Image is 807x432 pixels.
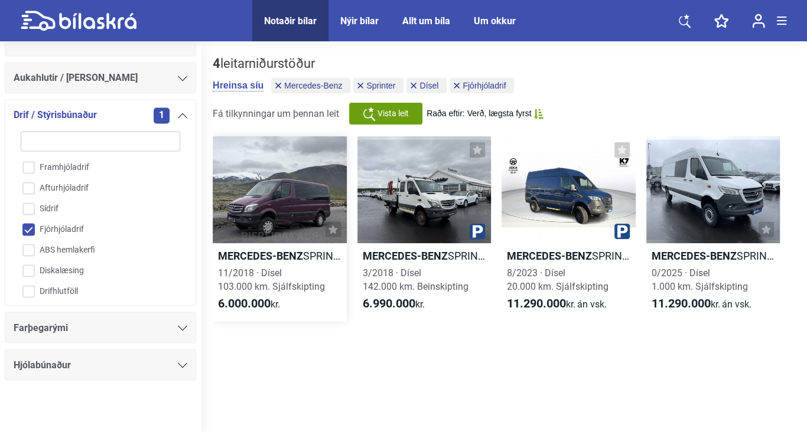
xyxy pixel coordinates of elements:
[366,81,395,90] span: Sprinter
[213,80,263,91] button: Hreinsa síu
[218,296,271,310] b: 6.000.000
[353,78,403,93] button: Sprinter
[363,250,448,262] b: Mercedes-Benz
[14,70,138,86] span: Aukahlutir / [PERSON_NAME]
[402,15,450,27] a: Allt um bíla
[340,15,379,27] a: Nýir bílar
[507,296,566,310] b: 11.290.000
[218,267,325,292] span: 11/2018 · Dísel 103.000 km. Sjálfskipting
[474,15,516,27] a: Um okkur
[363,297,425,311] span: kr.
[264,15,317,27] a: Notaðir bílar
[419,81,438,90] span: Dísel
[154,107,170,123] span: 1
[614,224,630,239] img: parking.png
[213,136,347,322] a: Mercedes-BenzSPRINTER11/2018 · Dísel103.000 km. Sjálfskipting6.000.000kr.
[427,109,531,119] span: Raða eftir: Verð, lægsta fyrst
[450,78,514,93] button: Fjórhjóladrif
[752,14,765,28] img: user-login.svg
[507,250,592,262] b: Mercedes-Benz
[652,296,711,310] b: 11.290.000
[363,267,468,292] span: 3/2018 · Dísel 142.000 km. Beinskipting
[213,249,347,263] h2: SPRINTER
[14,107,97,123] span: Drif / Stýrisbúnaður
[14,356,71,373] span: Hjólabúnaður
[213,56,517,71] div: leitarniðurstöður
[357,249,492,263] h2: SPRINTER [PERSON_NAME]KRANA
[271,78,350,93] button: Mercedes-Benz
[652,250,737,262] b: Mercedes-Benz
[357,136,492,322] a: Mercedes-BenzSPRINTER [PERSON_NAME]KRANA3/2018 · Dísel142.000 km. Beinskipting6.990.000kr.
[284,81,342,90] span: Mercedes-Benz
[218,250,303,262] b: Mercedes-Benz
[652,297,751,311] span: kr.
[652,267,748,292] span: 0/2025 · Dísel 1.000 km. Sjálfskipting
[218,297,280,311] span: kr.
[378,107,409,120] span: Vista leit
[646,249,780,263] h2: SPRINTER LANGUR BUSINESS
[14,319,68,336] span: Farþegarými
[406,78,447,93] button: Dísel
[502,136,636,322] a: Mercedes-BenzSPRINTER BUSINES PRO8/2023 · Dísel20.000 km. Sjálfskipting11.290.000kr.
[463,81,506,90] span: Fjórhjóladrif
[213,56,220,71] b: 4
[507,267,608,292] span: 8/2023 · Dísel 20.000 km. Sjálfskipting
[363,296,415,310] b: 6.990.000
[470,224,485,239] img: parking.png
[646,136,780,322] a: Mercedes-BenzSPRINTER LANGUR BUSINESS0/2025 · Dísel1.000 km. Sjálfskipting11.290.000kr.
[502,249,636,263] h2: SPRINTER BUSINES PRO
[213,108,339,119] span: Fá tilkynningar um þennan leit
[507,297,607,311] span: kr.
[427,109,544,119] button: Raða eftir: Verð, lægsta fyrst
